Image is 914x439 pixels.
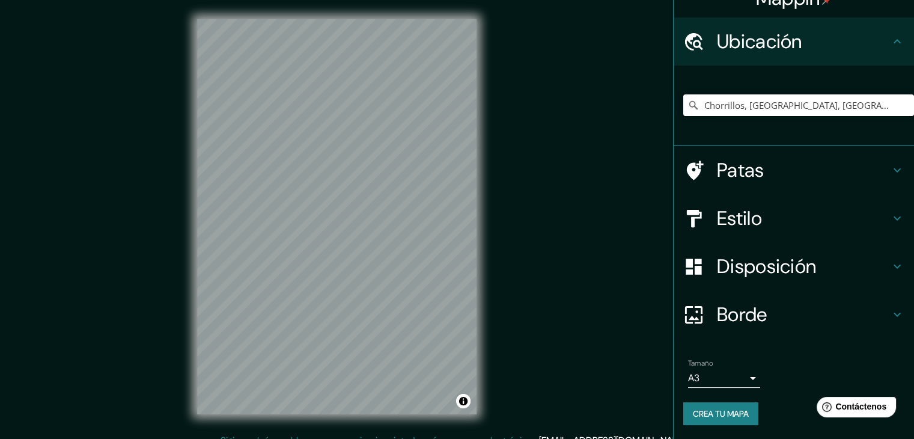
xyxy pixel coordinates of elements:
button: Crea tu mapa [683,402,758,425]
canvas: Mapa [197,19,477,414]
div: Ubicación [674,17,914,66]
div: Estilo [674,194,914,242]
font: Tamaño [688,358,713,368]
div: Borde [674,290,914,339]
font: Patas [717,158,764,183]
font: A3 [688,372,699,384]
font: Borde [717,302,767,327]
font: Ubicación [717,29,802,54]
font: Disposición [717,254,816,279]
div: A3 [688,369,760,388]
div: Disposición [674,242,914,290]
button: Activar o desactivar atribución [456,394,471,408]
iframe: Lanzador de widgets de ayuda [807,392,901,426]
font: Estilo [717,206,762,231]
font: Crea tu mapa [693,408,749,419]
div: Patas [674,146,914,194]
input: Elige tu ciudad o zona [683,94,914,116]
